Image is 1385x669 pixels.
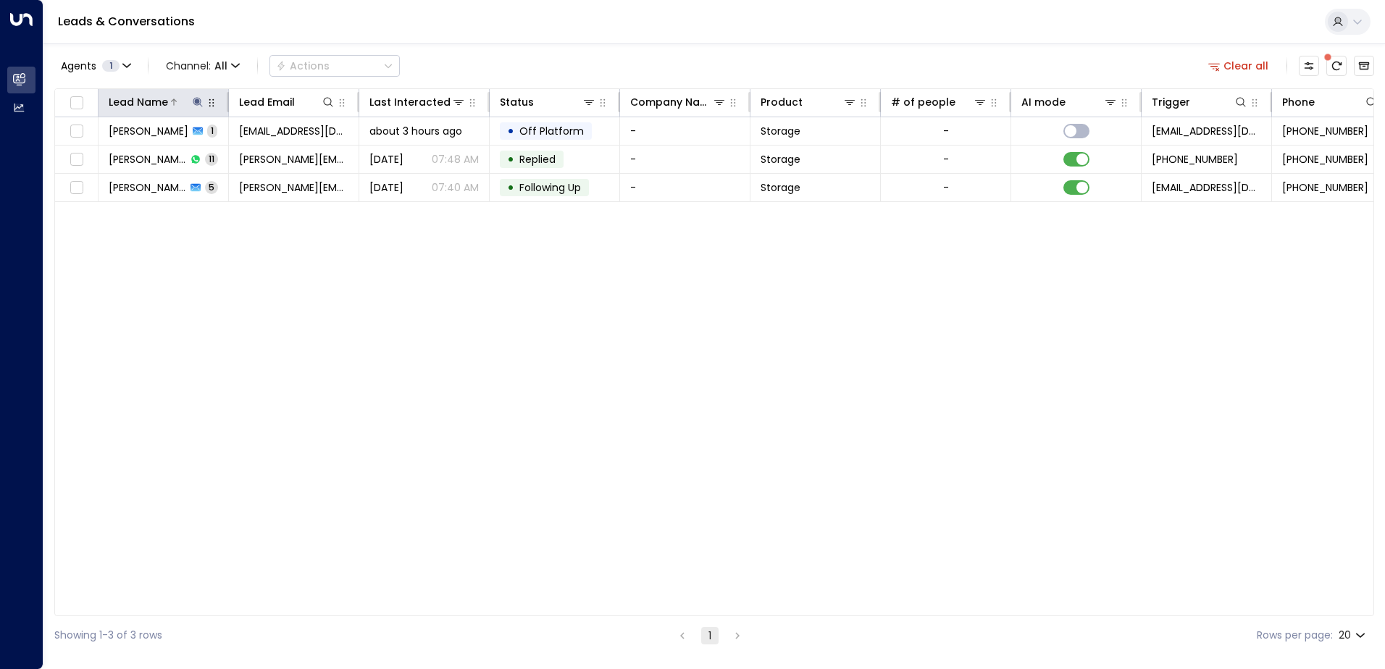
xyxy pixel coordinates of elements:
span: Paul Stead [109,124,188,138]
span: Toggle select row [67,179,85,197]
div: AI mode [1021,93,1066,111]
span: 5 [205,181,218,193]
span: 1 [102,60,120,72]
span: Toggle select row [67,151,85,169]
button: Agents1 [54,56,136,76]
span: +447916047641 [1282,180,1368,195]
span: Sean Sapstead [109,152,186,167]
span: Following Up [519,180,581,195]
p: 07:40 AM [432,180,479,195]
span: Toggle select all [67,94,85,112]
span: paulsteadofficial@OUTLOOK.COM [239,124,348,138]
div: Product [761,93,803,111]
div: - [943,124,949,138]
span: Agents [61,61,96,71]
div: AI mode [1021,93,1118,111]
span: Storage [761,124,800,138]
div: Trigger [1152,93,1190,111]
span: 11 [205,153,218,165]
span: There are new threads available. Refresh the grid to view the latest updates. [1326,56,1347,76]
span: Toggle select row [67,122,85,140]
span: Channel: [160,56,246,76]
div: Lead Email [239,93,335,111]
div: Lead Email [239,93,295,111]
div: # of people [891,93,987,111]
span: leads@space-station.co.uk [1152,180,1261,195]
div: Lead Name [109,93,205,111]
p: 07:48 AM [432,152,479,167]
span: 1 [207,125,217,137]
span: +447916047641 [1282,152,1368,167]
span: Jul 16, 2025 [369,152,403,167]
div: - [943,180,949,195]
div: Status [500,93,596,111]
div: Showing 1-3 of 3 rows [54,628,162,643]
a: Leads & Conversations [58,13,195,30]
button: page 1 [701,627,719,644]
button: Archived Leads [1354,56,1374,76]
button: Actions [269,55,400,77]
span: +447740277538 [1282,124,1368,138]
span: sean.sapstead@me.com [239,180,348,195]
span: Storage [761,152,800,167]
div: Last Interacted [369,93,451,111]
div: Company Name [630,93,727,111]
button: Channel:All [160,56,246,76]
div: • [507,175,514,200]
span: Off Platform [519,124,584,138]
div: Last Interacted [369,93,466,111]
div: Company Name [630,93,712,111]
span: All [214,60,227,72]
nav: pagination navigation [673,626,747,644]
button: Clear all [1202,56,1275,76]
label: Rows per page: [1257,628,1333,643]
div: Phone [1282,93,1315,111]
div: Trigger [1152,93,1248,111]
div: Product [761,93,857,111]
button: Customize [1299,56,1319,76]
div: Lead Name [109,93,168,111]
div: - [943,152,949,167]
span: about 3 hours ago [369,124,462,138]
div: Status [500,93,534,111]
div: • [507,147,514,172]
td: - [620,174,750,201]
span: Sean Sapstead [109,180,186,195]
span: Storage [761,180,800,195]
div: Phone [1282,93,1378,111]
div: Actions [276,59,330,72]
div: Button group with a nested menu [269,55,400,77]
span: sean.sapstead@me.com [239,152,348,167]
span: leads@space-station.co.uk [1152,124,1261,138]
div: 20 [1339,625,1368,646]
td: - [620,117,750,145]
span: +447916047641 [1152,152,1238,167]
td: - [620,146,750,173]
div: • [507,119,514,143]
span: Jul 13, 2025 [369,180,403,195]
div: # of people [891,93,955,111]
span: Replied [519,152,556,167]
